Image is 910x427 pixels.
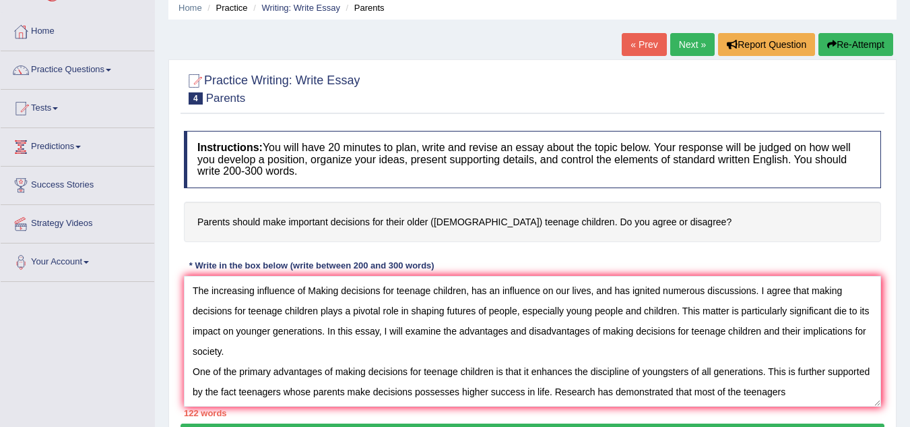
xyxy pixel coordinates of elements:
a: Predictions [1,128,154,162]
a: Success Stories [1,167,154,200]
a: Tests [1,90,154,123]
a: Your Account [1,244,154,277]
div: * Write in the box below (write between 200 and 300 words) [184,259,439,272]
button: Report Question [718,33,815,56]
h2: Practice Writing: Write Essay [184,71,360,105]
a: Home [1,13,154,47]
a: « Prev [622,33,666,56]
a: Practice Questions [1,51,154,85]
div: 122 words [184,407,881,420]
h4: You will have 20 minutes to plan, write and revise an essay about the topic below. Your response ... [184,131,881,188]
a: Home [178,3,202,13]
span: 4 [189,92,203,105]
small: Parents [206,92,246,105]
b: Instructions: [197,142,263,153]
a: Next » [670,33,715,56]
button: Re-Attempt [818,33,893,56]
a: Writing: Write Essay [261,3,340,13]
li: Practice [204,1,247,14]
a: Strategy Videos [1,205,154,239]
li: Parents [343,1,385,14]
h4: Parents should make important decisions for their older ([DEMOGRAPHIC_DATA]) teenage children. Do... [184,202,881,243]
